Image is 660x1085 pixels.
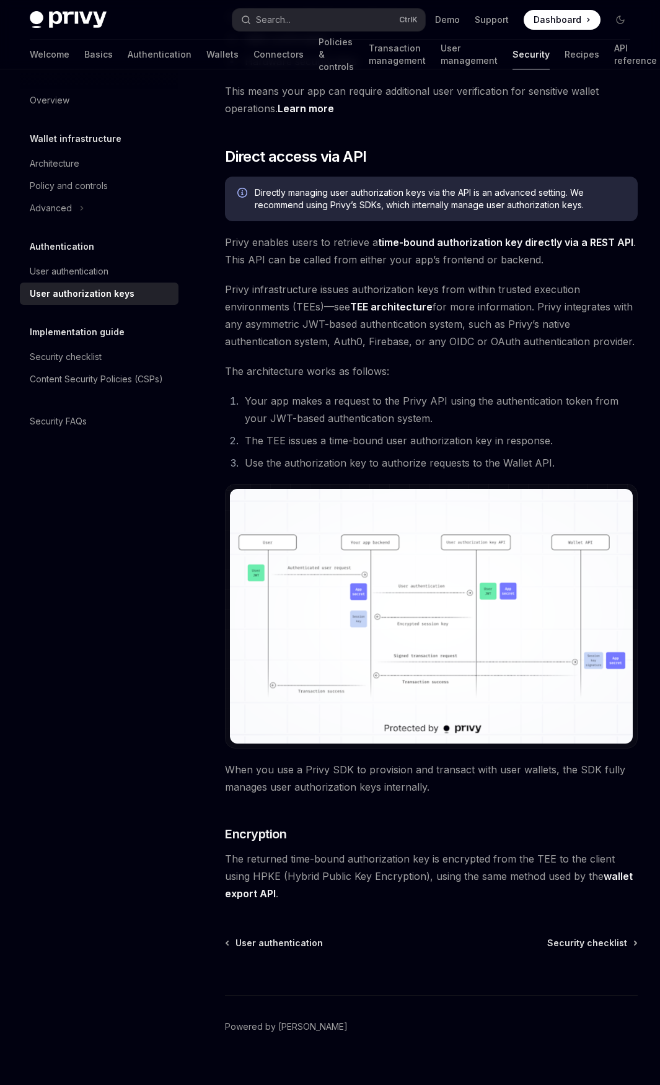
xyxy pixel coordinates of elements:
[225,761,638,796] span: When you use a Privy SDK to provision and transact with user wallets, the SDK fully manages user ...
[30,11,107,29] img: dark logo
[30,239,94,254] h5: Authentication
[255,187,625,211] span: Directly managing user authorization keys via the API is an advanced setting. We recommend using ...
[534,14,581,26] span: Dashboard
[350,301,433,314] a: TEE architecture
[435,14,460,26] a: Demo
[441,40,498,69] a: User management
[278,102,334,115] a: Learn more
[30,349,102,364] div: Security checklist
[20,260,178,283] a: User authentication
[20,283,178,305] a: User authorization keys
[241,454,638,472] li: Use the authorization key to authorize requests to the Wallet API.
[237,188,250,200] svg: Info
[20,197,178,219] button: Toggle Advanced section
[225,850,638,902] span: The returned time-bound authorization key is encrypted from the TEE to the client using HPKE (Hyb...
[30,40,69,69] a: Welcome
[235,937,323,949] span: User authentication
[241,432,638,449] li: The TEE issues a time-bound user authorization key in response.
[225,362,638,380] span: The architecture works as follows:
[399,15,418,25] span: Ctrl K
[20,89,178,112] a: Overview
[565,40,599,69] a: Recipes
[30,325,125,340] h5: Implementation guide
[547,937,636,949] a: Security checklist
[225,825,286,843] span: Encryption
[20,346,178,368] a: Security checklist
[319,40,354,69] a: Policies & controls
[614,40,657,69] a: API reference
[378,236,633,248] strong: time-bound authorization key directly via a REST API
[84,40,113,69] a: Basics
[20,368,178,390] a: Content Security Policies (CSPs)
[30,156,79,171] div: Architecture
[30,93,69,108] div: Overview
[232,9,425,31] button: Open search
[241,392,638,427] li: Your app makes a request to the Privy API using the authentication token from your JWT-based auth...
[128,40,191,69] a: Authentication
[30,201,72,216] div: Advanced
[256,12,291,27] div: Search...
[230,489,633,744] img: Server-side user authorization keys
[513,40,550,69] a: Security
[225,234,638,268] span: Privy enables users to retrieve a . This API can be called from either your app’s frontend or bac...
[206,40,239,69] a: Wallets
[20,175,178,197] a: Policy and controls
[30,414,87,429] div: Security FAQs
[225,147,366,167] span: Direct access via API
[226,937,323,949] a: User authentication
[30,286,134,301] div: User authorization keys
[30,264,108,279] div: User authentication
[30,178,108,193] div: Policy and controls
[610,10,630,30] button: Toggle dark mode
[30,372,163,387] div: Content Security Policies (CSPs)
[225,82,638,117] span: This means your app can require additional user verification for sensitive wallet operations.
[369,40,426,69] a: Transaction management
[475,14,509,26] a: Support
[547,937,627,949] span: Security checklist
[30,131,121,146] h5: Wallet infrastructure
[524,10,601,30] a: Dashboard
[225,281,638,350] span: Privy infrastructure issues authorization keys from within trusted execution environments (TEEs)—...
[20,410,178,433] a: Security FAQs
[225,1021,348,1033] a: Powered by [PERSON_NAME]
[20,152,178,175] a: Architecture
[253,40,304,69] a: Connectors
